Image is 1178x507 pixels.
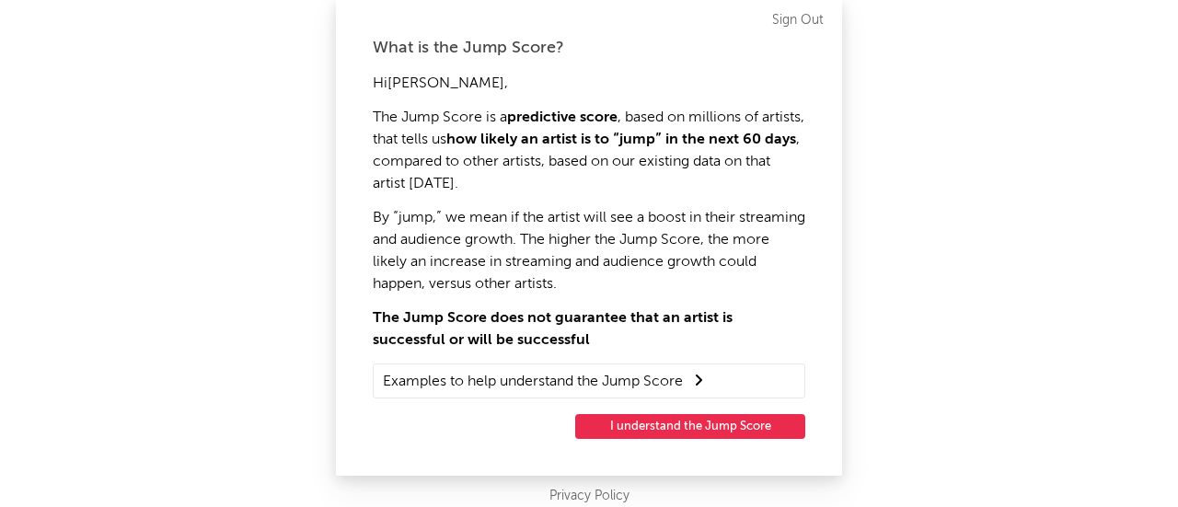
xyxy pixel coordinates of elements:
[373,37,805,59] div: What is the Jump Score?
[383,369,795,393] summary: Examples to help understand the Jump Score
[507,110,618,125] strong: predictive score
[373,207,805,295] p: By “jump,” we mean if the artist will see a boost in their streaming and audience growth. The hig...
[772,9,824,31] a: Sign Out
[575,414,805,439] button: I understand the Jump Score
[549,485,629,507] a: Privacy Policy
[446,133,796,147] strong: how likely an artist is to “jump” in the next 60 days
[373,73,805,95] p: Hi [PERSON_NAME] ,
[373,107,805,195] p: The Jump Score is a , based on millions of artists, that tells us , compared to other artists, ba...
[373,311,733,348] strong: The Jump Score does not guarantee that an artist is successful or will be successful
